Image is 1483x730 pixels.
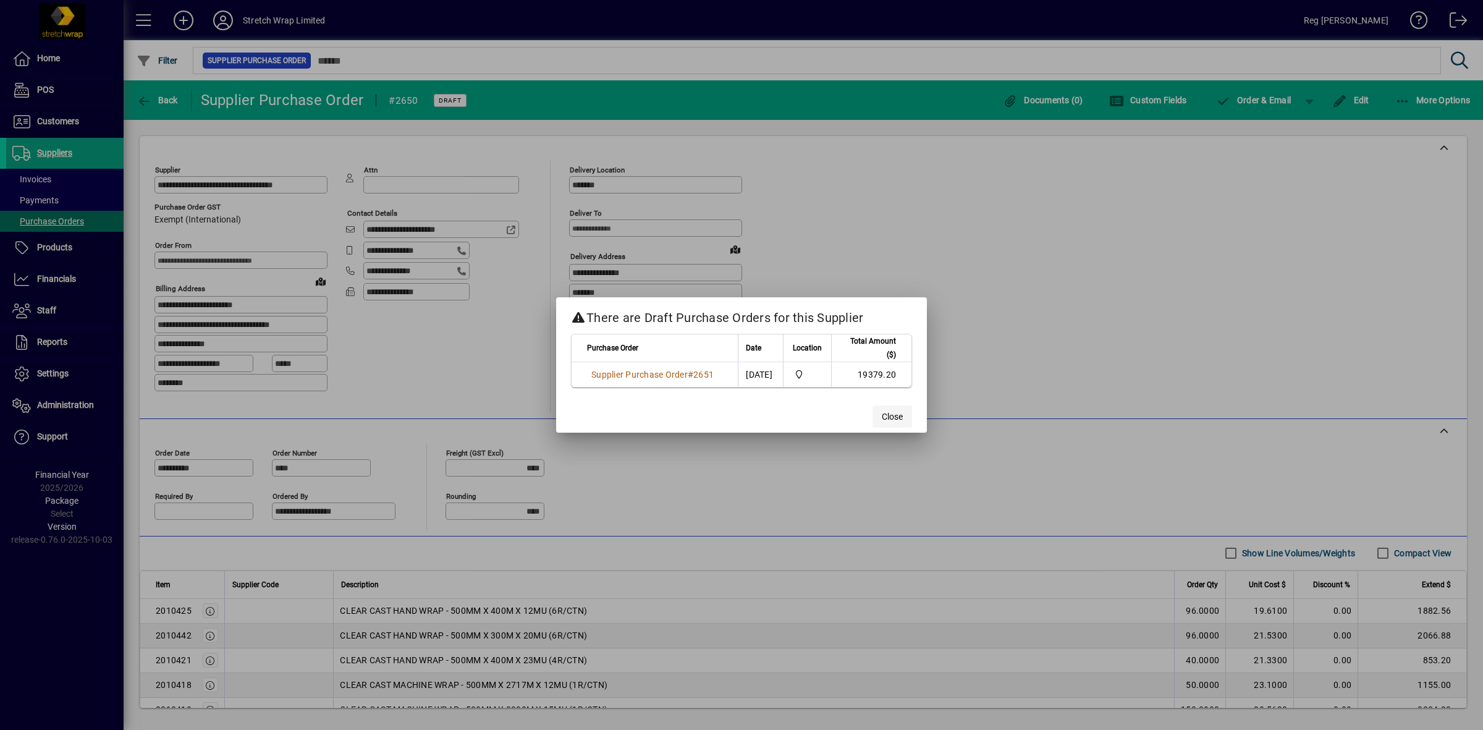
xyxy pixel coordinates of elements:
span: Supplier Purchase Order [591,370,688,380]
span: Date [746,341,761,355]
a: Supplier Purchase Order#2651 [587,368,718,381]
td: [DATE] [738,362,783,387]
span: # [688,370,693,380]
h2: There are Draft Purchase Orders for this Supplier [556,297,927,333]
span: Location [793,341,822,355]
td: 19379.20 [831,362,911,387]
span: Purchase Order [587,341,638,355]
span: SWL-AKL [791,368,824,381]
span: Close [882,410,903,423]
button: Close [872,405,912,428]
span: Total Amount ($) [839,334,896,362]
span: 2651 [693,370,714,380]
